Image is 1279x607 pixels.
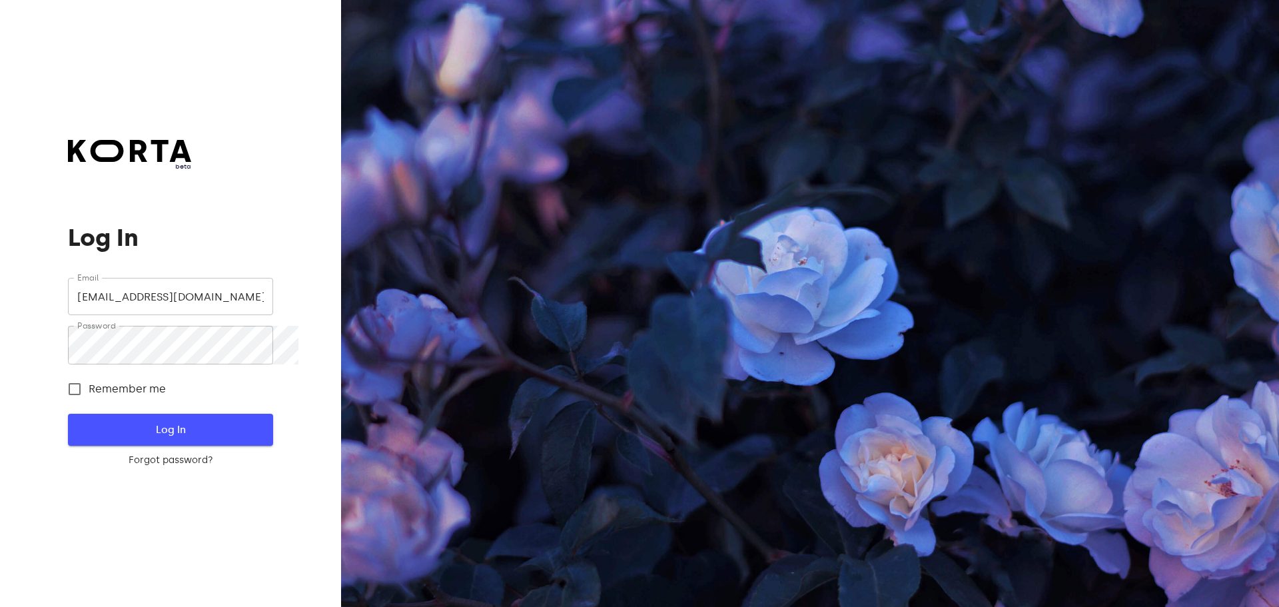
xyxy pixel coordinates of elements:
[89,381,166,397] span: Remember me
[68,140,191,162] img: Korta
[89,421,251,438] span: Log In
[68,162,191,171] span: beta
[68,454,272,467] a: Forgot password?
[68,225,272,251] h1: Log In
[68,140,191,171] a: beta
[68,414,272,446] button: Log In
